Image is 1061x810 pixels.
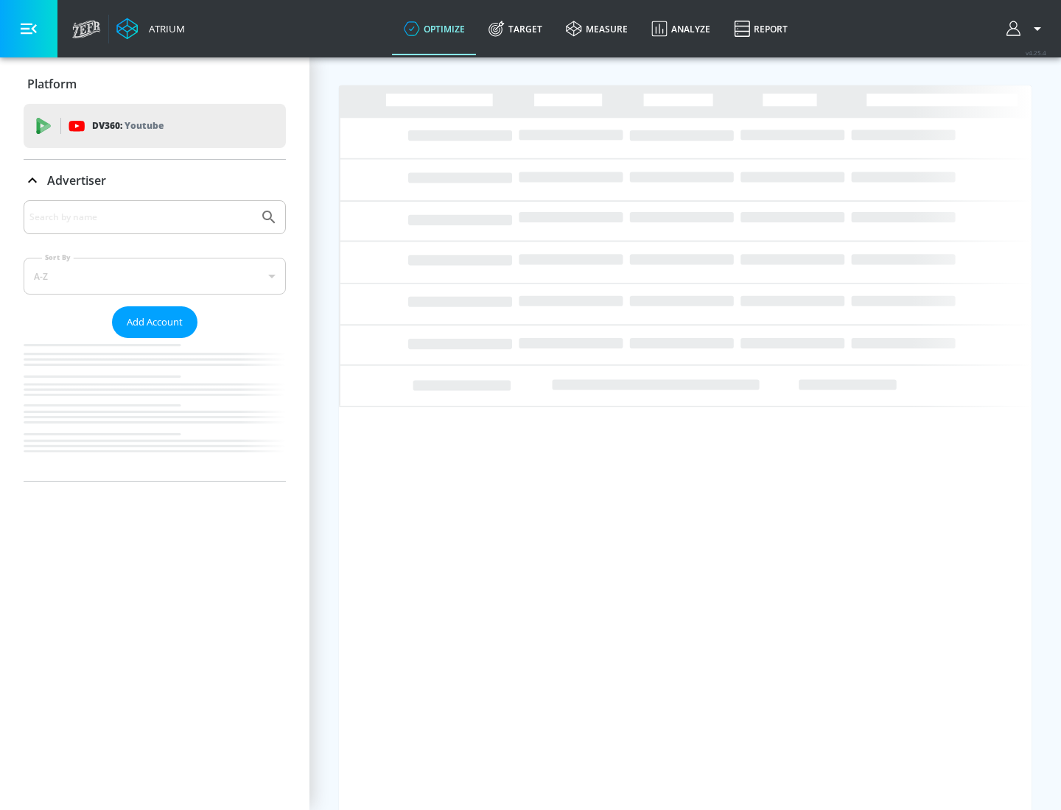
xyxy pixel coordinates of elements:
[24,160,286,201] div: Advertiser
[143,22,185,35] div: Atrium
[24,104,286,148] div: DV360: Youtube
[125,118,164,133] p: Youtube
[127,314,183,331] span: Add Account
[47,172,106,189] p: Advertiser
[92,118,164,134] p: DV360:
[1026,49,1046,57] span: v 4.25.4
[554,2,640,55] a: measure
[477,2,554,55] a: Target
[24,63,286,105] div: Platform
[392,2,477,55] a: optimize
[24,200,286,481] div: Advertiser
[24,338,286,481] nav: list of Advertiser
[722,2,799,55] a: Report
[116,18,185,40] a: Atrium
[24,258,286,295] div: A-Z
[640,2,722,55] a: Analyze
[27,76,77,92] p: Platform
[112,306,197,338] button: Add Account
[29,208,253,227] input: Search by name
[42,253,74,262] label: Sort By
